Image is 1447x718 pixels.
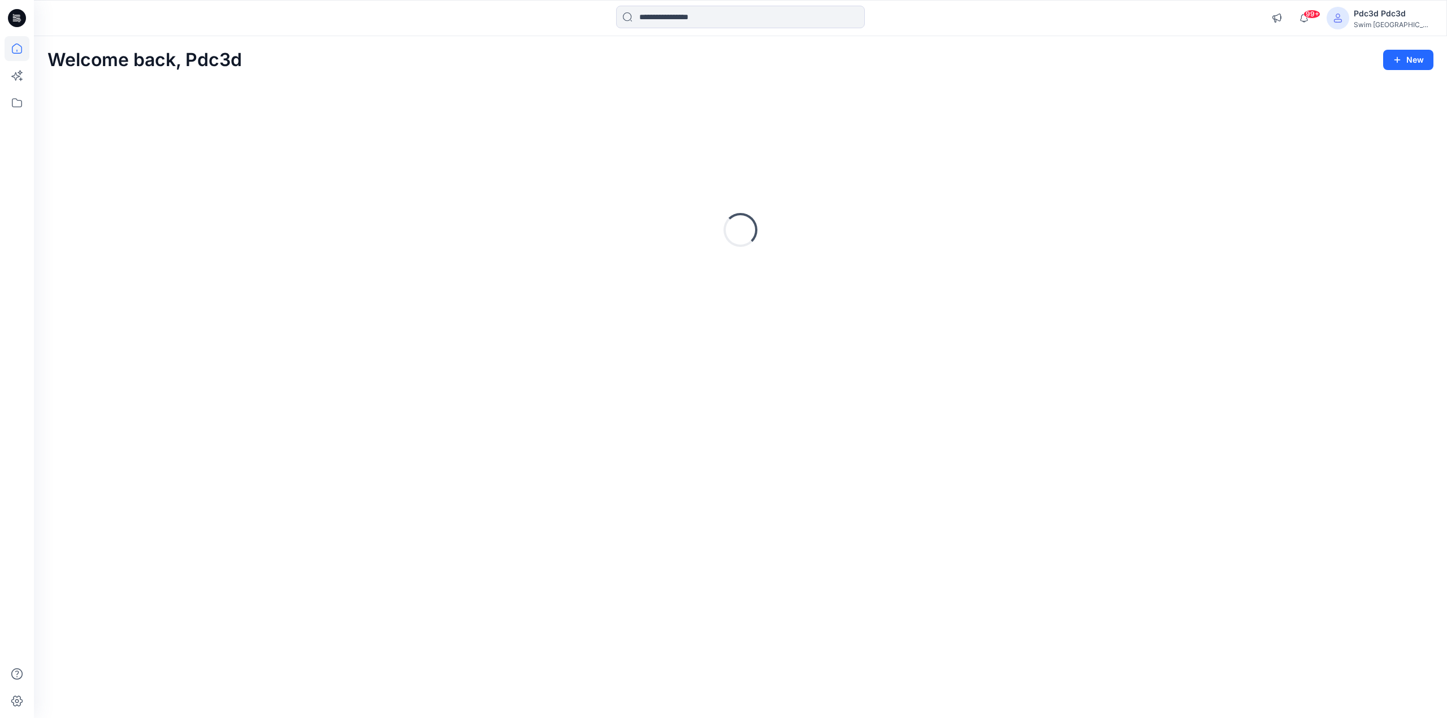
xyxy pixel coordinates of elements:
button: New [1383,50,1433,70]
div: Pdc3d Pdc3d [1354,7,1433,20]
svg: avatar [1333,14,1342,23]
span: 99+ [1303,10,1320,19]
div: Swim [GEOGRAPHIC_DATA] [1354,20,1433,29]
h2: Welcome back, Pdc3d [47,50,242,71]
